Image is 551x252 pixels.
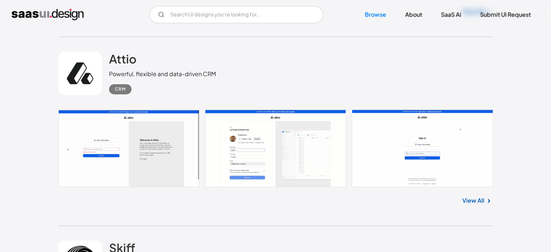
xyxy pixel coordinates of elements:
a: Browse [356,7,395,22]
a: Submit UI Request [471,7,539,22]
a: Attio [109,51,137,70]
form: Email Form [149,6,323,23]
a: About [396,7,431,22]
div: Powerful, flexible and data-driven CRM [109,70,216,78]
a: home [12,9,84,20]
div: CRM [115,85,126,94]
h2: Attio [109,51,137,66]
a: View All [462,196,484,205]
input: Search UI designs you're looking for... [149,6,323,23]
a: SaaS Ai [432,7,470,22]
